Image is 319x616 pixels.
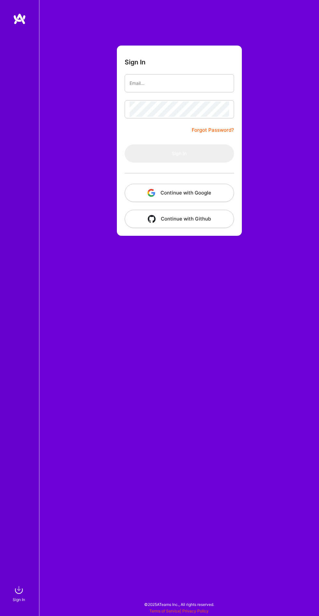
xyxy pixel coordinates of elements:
[149,609,180,613] a: Terms of Service
[125,210,234,228] button: Continue with Github
[12,583,25,596] img: sign in
[182,609,209,613] a: Privacy Policy
[125,184,234,202] button: Continue with Google
[13,596,25,603] div: Sign In
[130,75,229,91] input: Email...
[125,144,234,163] button: Sign In
[147,189,155,197] img: icon
[192,126,234,134] a: Forgot Password?
[149,609,209,613] span: |
[148,215,156,223] img: icon
[39,596,319,613] div: © 2025 ATeams Inc., All rights reserved.
[125,59,146,66] h3: Sign In
[14,583,25,603] a: sign inSign In
[13,13,26,25] img: logo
